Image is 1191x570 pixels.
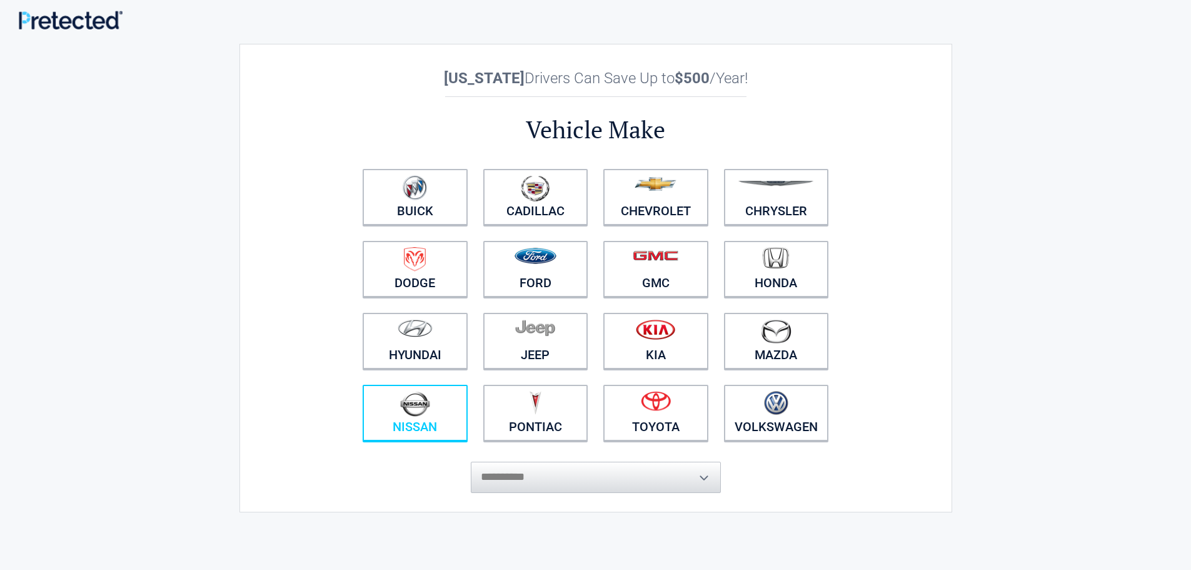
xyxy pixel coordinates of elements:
b: $500 [675,69,710,87]
img: toyota [641,391,671,411]
a: Hyundai [363,313,468,369]
a: Jeep [483,313,588,369]
a: Mazda [724,313,829,369]
img: cadillac [521,175,550,201]
img: chrysler [738,181,814,186]
img: mazda [760,319,791,344]
img: kia [636,319,675,340]
b: [US_STATE] [444,69,525,87]
a: Volkswagen [724,385,829,441]
a: GMC [603,241,708,297]
a: Kia [603,313,708,369]
img: jeep [515,319,555,337]
img: hyundai [398,319,433,337]
img: honda [763,247,789,269]
a: Chrysler [724,169,829,225]
h2: Drivers Can Save Up to /Year [355,69,837,87]
a: Dodge [363,241,468,297]
img: nissan [400,391,430,417]
img: dodge [404,247,426,272]
a: Nissan [363,385,468,441]
a: Buick [363,169,468,225]
img: chevrolet [635,177,676,191]
a: Toyota [603,385,708,441]
h2: Vehicle Make [355,114,837,146]
a: Honda [724,241,829,297]
img: pontiac [529,391,541,415]
img: buick [403,175,427,200]
img: ford [515,248,556,264]
a: Ford [483,241,588,297]
a: Chevrolet [603,169,708,225]
a: Pontiac [483,385,588,441]
a: Cadillac [483,169,588,225]
img: gmc [633,250,678,261]
img: Main Logo [19,11,123,29]
img: volkswagen [764,391,788,415]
